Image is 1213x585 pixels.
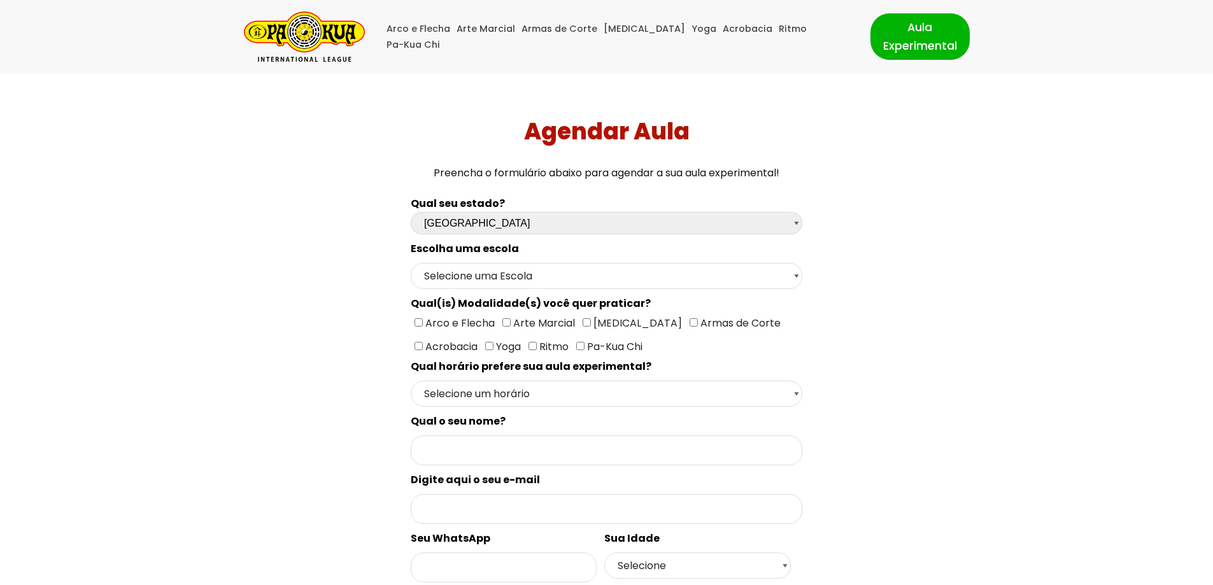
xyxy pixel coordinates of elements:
[870,13,970,59] a: Aula Experimental
[411,414,506,428] spam: Qual o seu nome?
[387,21,450,37] a: Arco e Flecha
[411,241,519,256] spam: Escolha uma escola
[576,342,585,350] input: Pa-Kua Chi
[723,21,772,37] a: Acrobacia
[5,164,1209,181] p: Preencha o formulário abaixo para agendar a sua aula experimental!
[690,318,698,327] input: Armas de Corte
[384,21,851,53] div: Menu primário
[411,196,505,211] b: Qual seu estado?
[423,316,495,330] span: Arco e Flecha
[411,359,651,374] spam: Qual horário prefere sua aula experimental?
[521,21,597,37] a: Armas de Corte
[591,316,682,330] span: [MEDICAL_DATA]
[779,21,807,37] a: Ritmo
[411,472,540,487] spam: Digite aqui o seu e-mail
[502,318,511,327] input: Arte Marcial
[415,318,423,327] input: Arco e Flecha
[493,339,521,354] span: Yoga
[244,11,365,62] a: Pa-Kua Brasil Uma Escola de conhecimentos orientais para toda a família. Foco, habilidade concent...
[5,118,1209,145] h1: Agendar Aula
[583,318,591,327] input: [MEDICAL_DATA]
[415,342,423,350] input: Acrobacia
[485,342,493,350] input: Yoga
[457,21,515,37] a: Arte Marcial
[537,339,569,354] span: Ritmo
[585,339,642,354] span: Pa-Kua Chi
[423,339,478,354] span: Acrobacia
[411,296,651,311] spam: Qual(is) Modalidade(s) você quer praticar?
[528,342,537,350] input: Ritmo
[511,316,575,330] span: Arte Marcial
[604,531,660,546] spam: Sua Idade
[698,316,781,330] span: Armas de Corte
[387,37,440,53] a: Pa-Kua Chi
[604,21,685,37] a: [MEDICAL_DATA]
[411,531,490,546] spam: Seu WhatsApp
[692,21,716,37] a: Yoga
